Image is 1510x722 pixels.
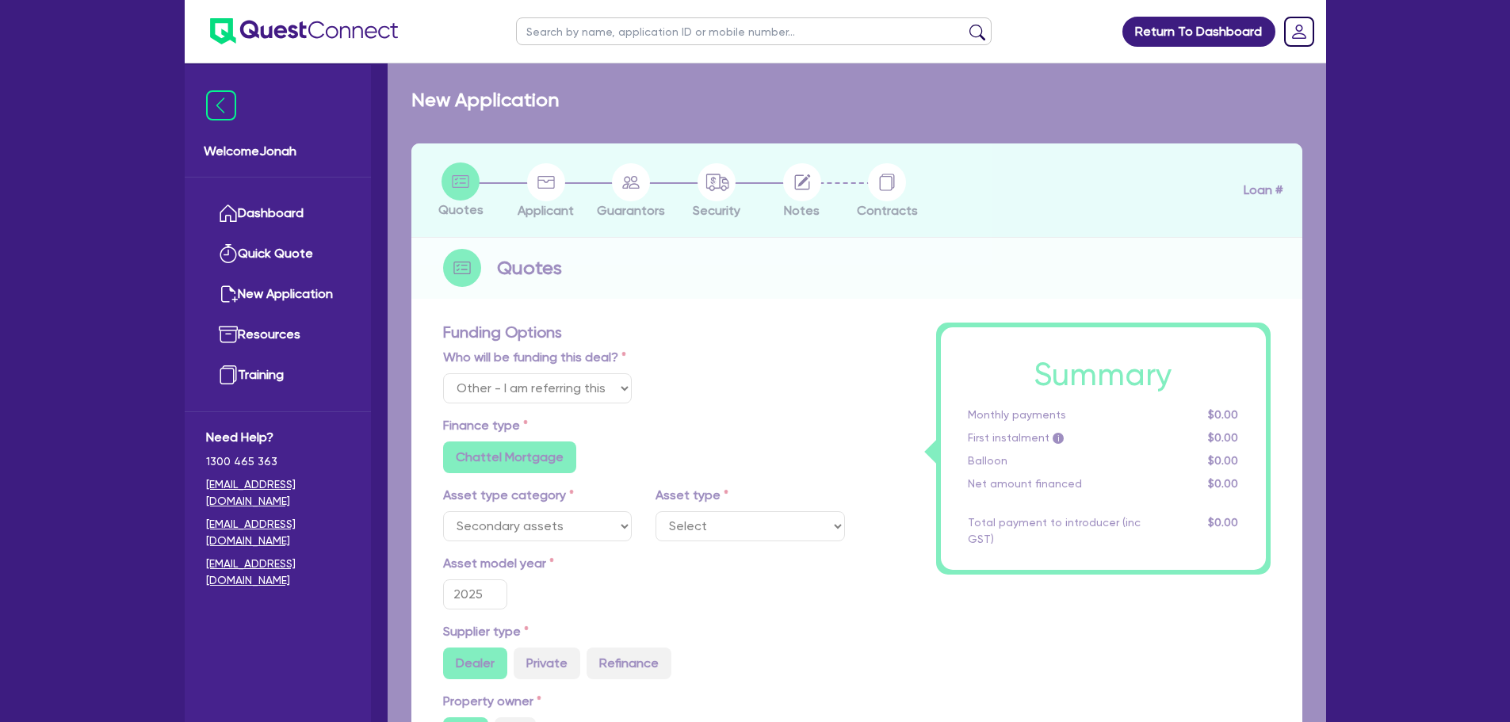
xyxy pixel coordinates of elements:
[210,18,398,44] img: quest-connect-logo-blue
[219,365,238,384] img: training
[1122,17,1275,47] a: Return To Dashboard
[206,476,350,510] a: [EMAIL_ADDRESS][DOMAIN_NAME]
[219,325,238,344] img: resources
[219,244,238,263] img: quick-quote
[1279,11,1320,52] a: Dropdown toggle
[206,274,350,315] a: New Application
[206,355,350,395] a: Training
[206,315,350,355] a: Resources
[516,17,992,45] input: Search by name, application ID or mobile number...
[206,516,350,549] a: [EMAIL_ADDRESS][DOMAIN_NAME]
[206,453,350,470] span: 1300 465 363
[219,285,238,304] img: new-application
[204,142,352,161] span: Welcome Jonah
[206,193,350,234] a: Dashboard
[206,90,236,120] img: icon-menu-close
[206,556,350,589] a: [EMAIL_ADDRESS][DOMAIN_NAME]
[206,428,350,447] span: Need Help?
[206,234,350,274] a: Quick Quote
